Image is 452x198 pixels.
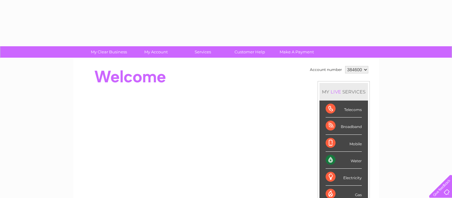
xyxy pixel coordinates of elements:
a: My Clear Business [83,46,134,58]
div: Water [326,152,362,169]
div: Electricity [326,169,362,186]
div: MY SERVICES [319,83,368,101]
div: Telecoms [326,101,362,118]
a: Services [177,46,228,58]
a: Customer Help [224,46,275,58]
a: My Account [130,46,181,58]
td: Account number [308,64,344,75]
div: LIVE [329,89,342,95]
div: Broadband [326,118,362,134]
a: Make A Payment [271,46,322,58]
div: Mobile [326,135,362,152]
